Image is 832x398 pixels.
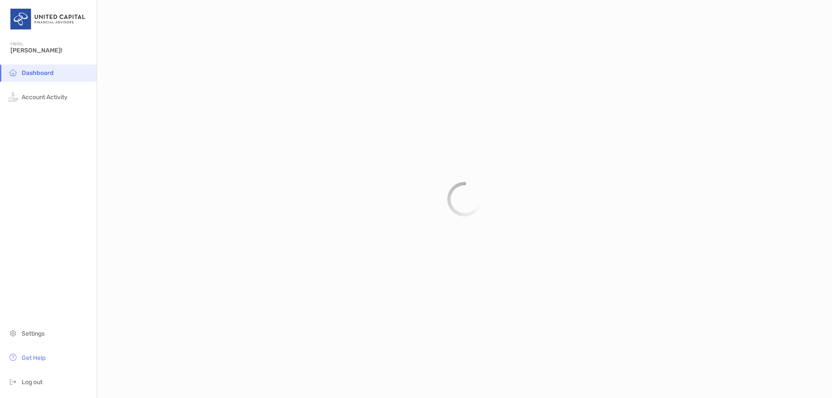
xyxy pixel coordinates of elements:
img: logout icon [8,376,18,387]
span: Dashboard [22,69,54,77]
img: activity icon [8,91,18,102]
span: Log out [22,379,42,386]
img: get-help icon [8,352,18,362]
img: settings icon [8,328,18,338]
img: household icon [8,67,18,78]
span: Account Activity [22,94,68,101]
img: United Capital Logo [10,3,86,35]
span: [PERSON_NAME]! [10,47,91,54]
span: Get Help [22,354,45,362]
span: Settings [22,330,45,337]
